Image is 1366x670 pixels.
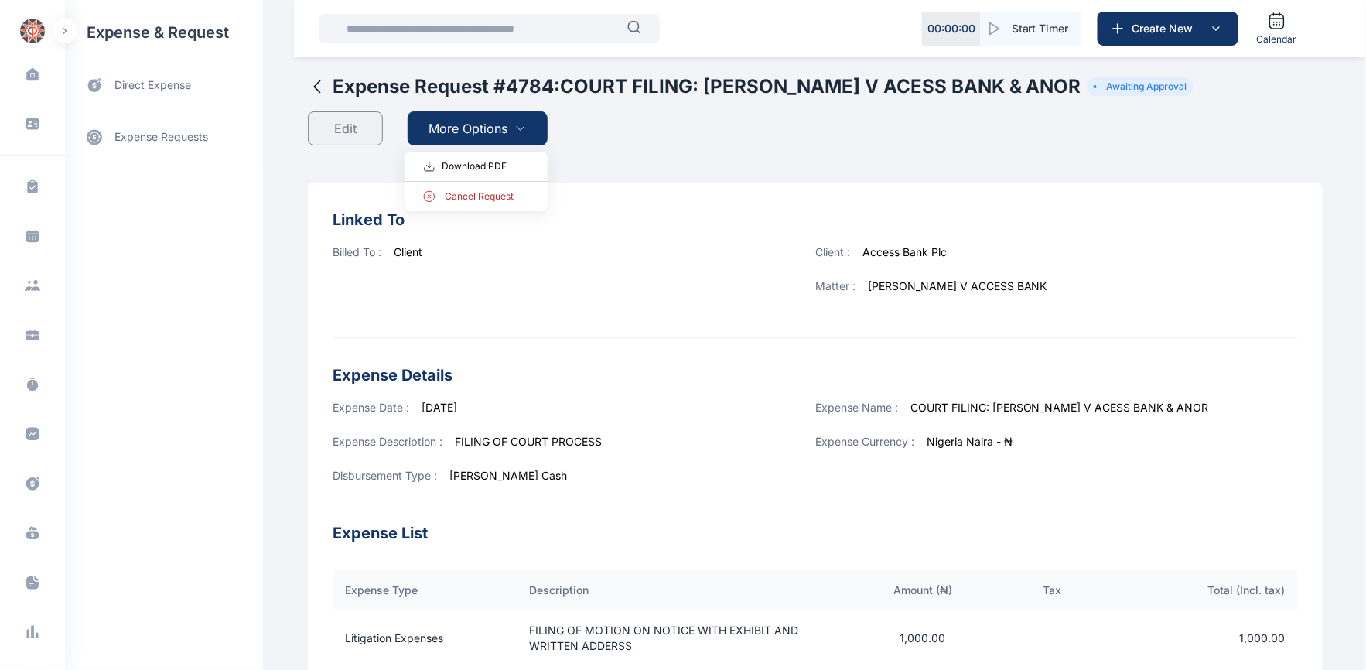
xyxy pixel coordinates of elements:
[114,77,191,94] span: direct expense
[981,12,1081,46] button: Start Timer
[988,570,1117,610] th: Tax
[422,401,457,414] span: [DATE]
[333,435,442,448] span: Expense Description :
[815,279,855,292] span: Matter :
[1012,21,1069,36] span: Start Timer
[333,502,1298,545] h3: Expense List
[394,245,422,258] span: Client
[1094,80,1187,93] li: Awaiting Approval
[442,159,507,174] span: Download PDF
[333,570,511,610] th: Expense Type
[859,570,988,610] th: Amount ( ₦ )
[927,435,1013,448] span: Nigeria Naira - ₦
[333,207,1298,232] h3: Linked To
[927,21,975,36] p: 00 : 00 : 00
[1117,570,1298,610] th: Total (Incl. tax)
[862,245,947,258] span: Access Bank Plc
[449,469,567,482] span: [PERSON_NAME] Cash
[65,106,263,156] div: expense requests
[429,119,508,138] span: More Options
[1251,5,1303,52] a: Calendar
[65,118,263,156] a: expense requests
[308,111,383,145] button: Edit
[65,65,263,106] a: direct expense
[815,401,898,414] span: Expense Name :
[308,99,395,158] a: Edit
[333,469,437,482] span: Disbursement Type :
[445,189,514,204] span: Cancel Request
[308,74,1194,99] button: Expense Request #4784:COURT FILING: [PERSON_NAME] V ACESS BANK & ANORAwaiting Approval
[859,610,988,666] td: 1,000.00
[910,401,1209,414] span: COURT FILING: [PERSON_NAME] V ACESS BANK & ANOR
[333,74,1081,99] h2: Expense Request # 4784 : COURT FILING: [PERSON_NAME] V ACESS BANK & ANOR
[1117,610,1298,666] td: 1,000.00
[455,435,602,448] span: FILING OF COURT PROCESS
[511,570,859,610] th: Description
[1257,33,1297,46] span: Calendar
[423,160,435,173] img: fi_download.408fa70a.svg
[815,245,850,258] span: Client :
[333,245,381,258] span: Billed To :
[511,610,859,666] td: FILING OF MOTION ON NOTICE WITH EXHIBIT AND WRITTEN ADDERSS
[868,279,1047,292] span: [PERSON_NAME] V ACCESS BANK
[815,435,914,448] span: Expense Currency :
[333,401,409,414] span: Expense Date :
[333,363,1298,388] h3: Expense Details
[333,610,511,666] td: Litigation Expenses
[1126,21,1207,36] span: Create New
[1098,12,1238,46] button: Create New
